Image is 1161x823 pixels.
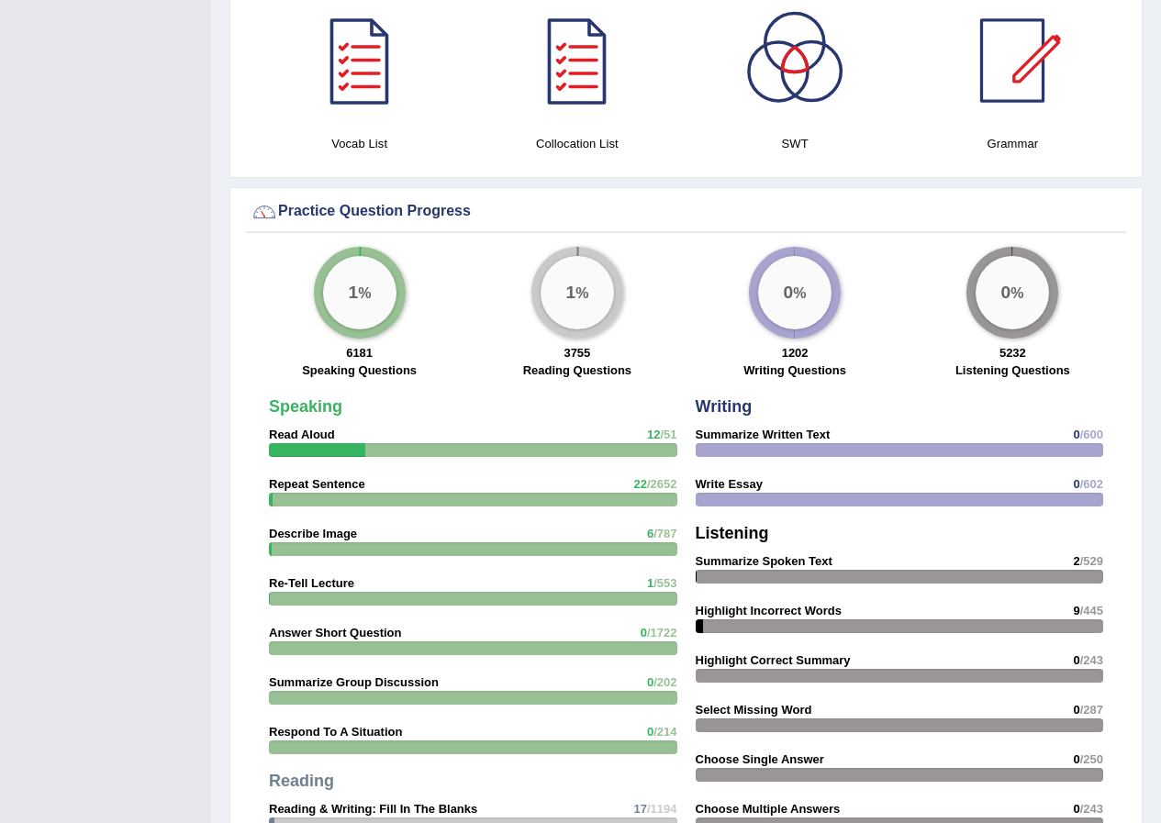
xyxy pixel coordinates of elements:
span: /2652 [647,477,677,491]
span: 0 [1073,428,1079,441]
big: 1 [348,283,358,303]
span: /600 [1080,428,1103,441]
strong: Answer Short Question [269,626,401,639]
span: /243 [1080,653,1103,667]
span: 0 [647,725,653,739]
span: 9 [1073,604,1079,617]
h4: Vocab List [260,134,459,153]
big: 1 [565,283,575,303]
span: 0 [647,675,653,689]
label: Writing Questions [743,361,846,379]
strong: Select Missing Word [696,703,812,717]
span: /602 [1080,477,1103,491]
span: 0 [641,626,647,639]
strong: Reading & Writing: Fill In The Blanks [269,802,477,816]
span: 1 [647,576,653,590]
strong: Repeat Sentence [269,477,365,491]
strong: Reading [269,772,334,790]
strong: Choose Multiple Answers [696,802,841,816]
strong: 3755 [564,346,590,360]
strong: 5232 [999,346,1026,360]
span: /445 [1080,604,1103,617]
div: % [541,256,614,329]
big: 0 [1001,283,1011,303]
h4: SWT [696,134,895,153]
span: 0 [1073,653,1079,667]
span: /1194 [647,802,677,816]
span: /51 [660,428,676,441]
strong: 6181 [346,346,373,360]
div: % [758,256,832,329]
span: 0 [1073,752,1079,766]
h4: Collocation List [477,134,676,153]
strong: Describe Image [269,527,357,540]
div: Practice Question Progress [251,198,1122,226]
strong: Re-Tell Lecture [269,576,354,590]
div: % [976,256,1049,329]
h4: Grammar [913,134,1112,153]
strong: Highlight Correct Summary [696,653,851,667]
span: /250 [1080,752,1103,766]
label: Listening Questions [955,361,1070,379]
strong: Respond To A Situation [269,725,402,739]
span: /202 [653,675,676,689]
label: Speaking Questions [302,361,417,379]
span: /214 [653,725,676,739]
span: 0 [1073,703,1079,717]
strong: Read Aloud [269,428,335,441]
strong: Summarize Written Text [696,428,831,441]
span: /243 [1080,802,1103,816]
strong: Listening [696,524,769,542]
label: Reading Questions [523,361,631,379]
span: 0 [1073,802,1079,816]
span: /287 [1080,703,1103,717]
span: 6 [647,527,653,540]
span: 22 [633,477,646,491]
strong: Writing [696,397,753,416]
strong: Summarize Spoken Text [696,554,832,568]
span: 0 [1073,477,1079,491]
strong: 1202 [782,346,809,360]
span: 17 [633,802,646,816]
strong: Choose Single Answer [696,752,824,766]
span: 12 [647,428,660,441]
strong: Write Essay [696,477,763,491]
span: /553 [653,576,676,590]
strong: Highlight Incorrect Words [696,604,842,617]
big: 0 [784,283,794,303]
span: /1722 [647,626,677,639]
strong: Summarize Group Discussion [269,675,439,689]
span: 2 [1073,554,1079,568]
strong: Speaking [269,397,342,416]
span: /529 [1080,554,1103,568]
span: /787 [653,527,676,540]
div: % [323,256,396,329]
